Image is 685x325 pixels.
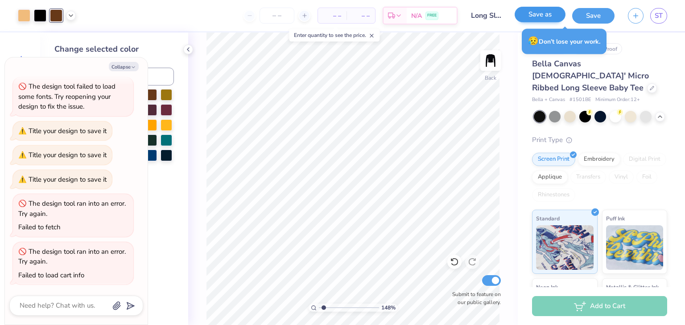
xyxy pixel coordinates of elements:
[29,175,107,184] div: Title your design to save it
[109,62,139,71] button: Collapse
[427,12,437,19] span: FREE
[578,153,620,166] div: Embroidery
[532,135,667,145] div: Print Type
[636,171,657,184] div: Foil
[522,28,607,54] div: Don’t lose your work.
[18,271,84,280] div: Failed to load cart info
[606,214,625,223] span: Puff Ink
[532,188,575,202] div: Rhinestones
[623,153,666,166] div: Digital Print
[655,11,663,21] span: ST
[485,74,496,82] div: Back
[260,8,294,24] input: – –
[572,8,615,24] button: Save
[606,282,659,292] span: Metallic & Glitter Ink
[532,153,575,166] div: Screen Print
[536,282,558,292] span: Neon Ink
[29,150,107,159] div: Title your design to save it
[650,8,667,24] a: ST
[447,290,501,306] label: Submit to feature on our public gallery.
[532,171,568,184] div: Applique
[18,247,126,266] div: The design tool ran into an error. Try again.
[18,199,126,218] div: The design tool ran into an error. Try again.
[536,225,594,270] img: Standard
[528,35,539,47] span: 😥
[570,171,606,184] div: Transfers
[532,58,649,93] span: Bella Canvas [DEMOGRAPHIC_DATA]' Micro Ribbed Long Sleeve Baby Tee
[609,171,634,184] div: Vinyl
[54,43,174,55] div: Change selected color
[515,7,565,22] button: Save as
[536,214,560,223] span: Standard
[569,96,591,104] span: # 1501BE
[352,11,370,20] span: – –
[29,126,107,135] div: Title your design to save it
[482,52,499,69] img: Back
[18,82,116,111] div: The design tool failed to load some fonts. Try reopening your design to fix the issue.
[464,7,508,24] input: Untitled Design
[289,29,380,41] div: Enter quantity to see the price.
[18,223,61,232] div: Failed to fetch
[532,96,565,104] span: Bella + Canvas
[323,11,341,20] span: – –
[606,225,664,270] img: Puff Ink
[595,96,640,104] span: Minimum Order: 12 +
[411,11,422,20] span: N/A
[381,304,396,312] span: 148 %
